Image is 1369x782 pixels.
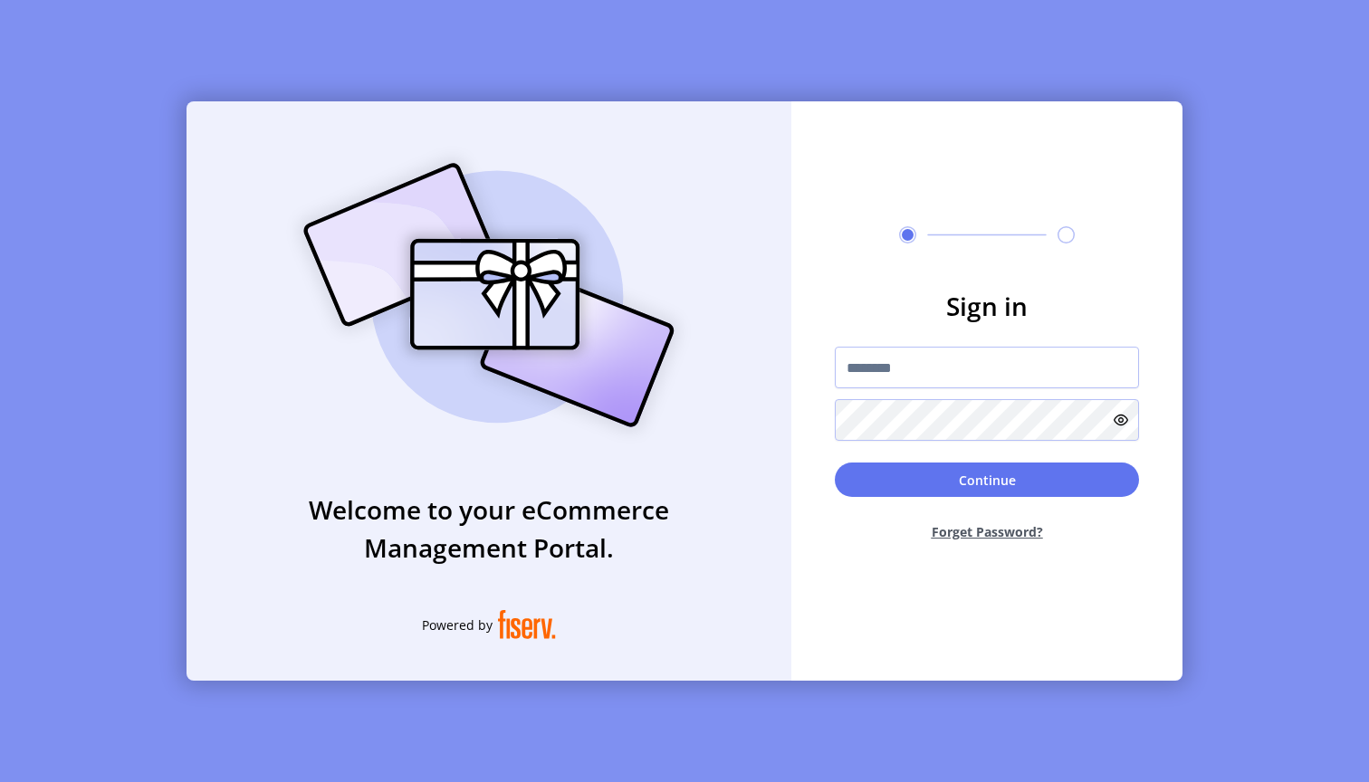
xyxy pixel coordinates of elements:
span: Powered by [422,615,493,634]
button: Forget Password? [835,508,1139,556]
h3: Sign in [835,287,1139,325]
img: card_Illustration.svg [276,143,702,447]
h3: Welcome to your eCommerce Management Portal. [187,491,791,567]
button: Continue [835,463,1139,497]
